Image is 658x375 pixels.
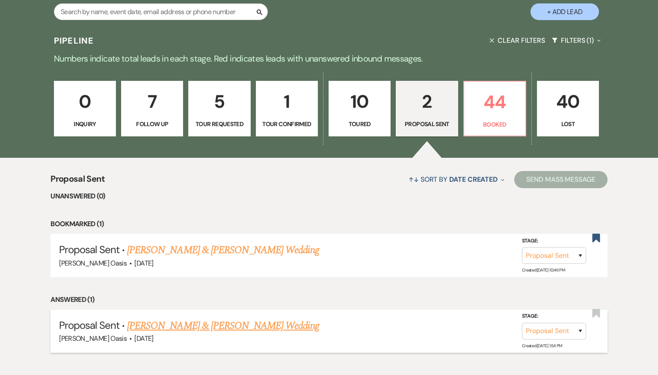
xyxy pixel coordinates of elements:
[194,119,245,129] p: Tour Requested
[401,119,452,129] p: Proposal Sent
[522,236,586,246] label: Stage:
[261,87,312,116] p: 1
[469,88,520,116] p: 44
[127,87,178,116] p: 7
[127,242,319,258] a: [PERSON_NAME] & [PERSON_NAME] Wedding
[531,3,599,20] button: + Add Lead
[256,81,318,136] a: 1Tour Confirmed
[50,191,608,202] li: Unanswered (0)
[548,29,604,52] button: Filters (1)
[21,52,637,65] p: Numbers indicate total leads in each stage. Red indicates leads with unanswered inbound messages.
[261,119,312,129] p: Tour Confirmed
[486,29,548,52] button: Clear Filters
[542,119,593,129] p: Lost
[334,119,385,129] p: Toured
[409,175,419,184] span: ↑↓
[329,81,391,136] a: 10Toured
[134,259,153,268] span: [DATE]
[194,87,245,116] p: 5
[449,175,498,184] span: Date Created
[50,294,608,305] li: Answered (1)
[59,259,127,268] span: [PERSON_NAME] Oasis
[542,87,593,116] p: 40
[59,243,119,256] span: Proposal Sent
[401,87,452,116] p: 2
[188,81,250,136] a: 5Tour Requested
[59,119,110,129] p: Inquiry
[334,87,385,116] p: 10
[469,120,520,129] p: Booked
[522,267,565,273] span: Created: [DATE] 10:46 PM
[50,172,105,191] span: Proposal Sent
[537,81,599,136] a: 40Lost
[59,319,119,332] span: Proposal Sent
[54,81,116,136] a: 0Inquiry
[522,343,562,348] span: Created: [DATE] 1:54 PM
[127,119,178,129] p: Follow Up
[59,87,110,116] p: 0
[463,81,526,136] a: 44Booked
[514,171,608,188] button: Send Mass Message
[396,81,458,136] a: 2Proposal Sent
[405,168,508,191] button: Sort By Date Created
[54,35,94,47] h3: Pipeline
[121,81,183,136] a: 7Follow Up
[59,334,127,343] span: [PERSON_NAME] Oasis
[127,318,319,334] a: [PERSON_NAME] & [PERSON_NAME] Wedding
[134,334,153,343] span: [DATE]
[54,3,268,20] input: Search by name, event date, email address or phone number
[522,312,586,321] label: Stage:
[50,219,608,230] li: Bookmarked (1)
